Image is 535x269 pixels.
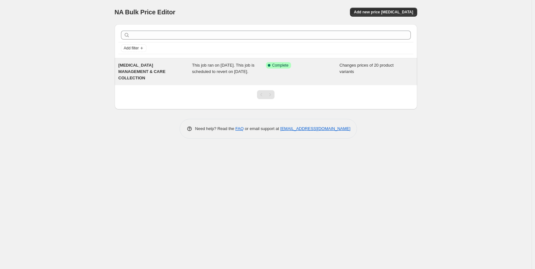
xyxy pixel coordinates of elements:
span: Add filter [124,46,139,51]
span: Need help? Read the [195,126,236,131]
span: or email support at [244,126,280,131]
span: Add new price [MEDICAL_DATA] [354,10,413,15]
nav: Pagination [257,90,275,99]
span: [MEDICAL_DATA] MANAGEMENT & CARE COLLECTION [118,63,166,80]
a: [EMAIL_ADDRESS][DOMAIN_NAME] [280,126,350,131]
a: FAQ [235,126,244,131]
button: Add new price [MEDICAL_DATA] [350,8,417,17]
span: Changes prices of 20 product variants [339,63,394,74]
span: NA Bulk Price Editor [115,9,175,16]
span: This job ran on [DATE]. This job is scheduled to revert on [DATE]. [192,63,254,74]
span: Complete [272,63,289,68]
button: Add filter [121,44,146,52]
